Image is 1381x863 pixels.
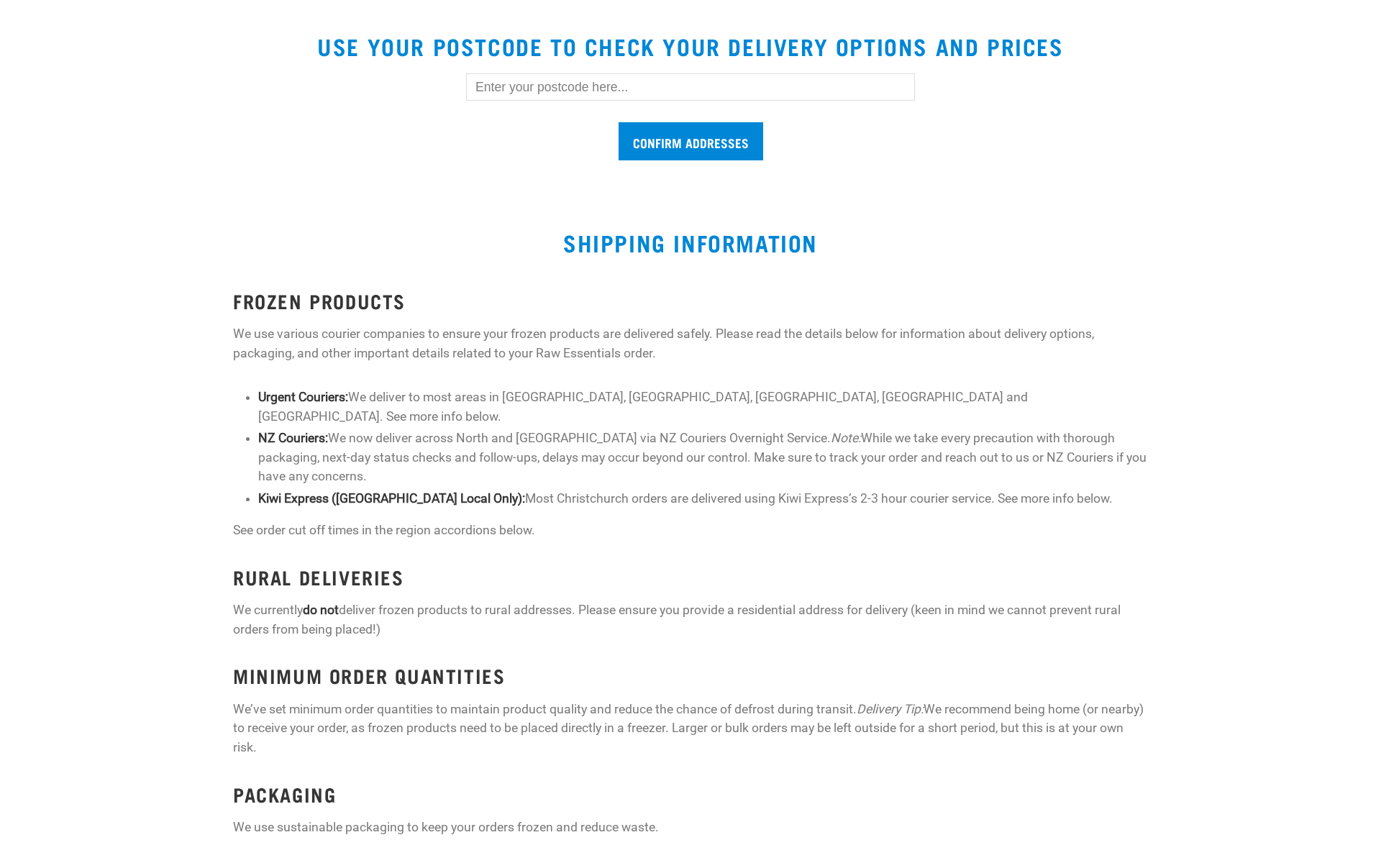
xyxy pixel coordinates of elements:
[17,33,1364,59] h2: USE YOUR POSTCODE TO CHECK YOUR DELIVERY OPTIONS AND PRICES
[233,788,336,799] strong: PACKAGING
[233,521,1148,539] p: See order cut off times in the region accordions below.
[619,122,763,160] input: Confirm addresses
[466,73,915,101] input: Enter your postcode here...
[233,324,1148,362] p: We use various courier companies to ensure your frozen products are delivered safely. Please read...
[258,491,525,506] strong: Kiwi Express ([GEOGRAPHIC_DATA] Local Only):
[258,388,1148,426] li: We deliver to most areas in [GEOGRAPHIC_DATA], [GEOGRAPHIC_DATA], [GEOGRAPHIC_DATA], [GEOGRAPHIC_...
[857,702,924,716] em: Delivery Tip:
[303,603,339,617] strong: do not
[258,431,328,445] strong: NZ Couriers:
[233,571,404,582] strong: RURAL DELIVERIES
[233,670,505,680] strong: MINIMUM ORDER QUANTITIES
[258,390,348,404] strong: Urgent Couriers:
[831,431,861,445] em: Note:
[233,818,1148,836] p: We use sustainable packaging to keep your orders frozen and reduce waste.
[233,700,1148,757] p: We’ve set minimum order quantities to maintain product quality and reduce the chance of defrost d...
[258,429,1148,485] li: We now deliver across North and [GEOGRAPHIC_DATA] via NZ Couriers Overnight Service. While we tak...
[258,489,1148,508] li: Most Christchurch orders are delivered using Kiwi Express’s 2-3 hour courier service. See more in...
[233,295,406,306] strong: FROZEN PRODUCTS
[233,601,1148,639] p: We currently deliver frozen products to rural addresses. Please ensure you provide a residential ...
